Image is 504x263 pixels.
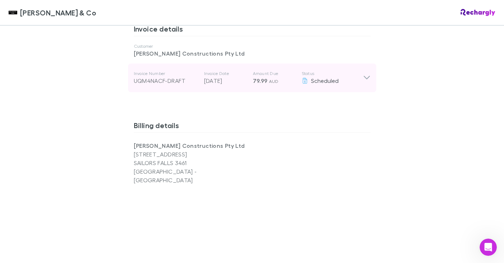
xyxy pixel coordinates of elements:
p: [STREET_ADDRESS] [134,150,252,159]
span: [PERSON_NAME] & Co [20,7,96,18]
p: Invoice Date [204,71,247,76]
span: Scheduled [311,77,339,84]
p: SAILORS FALLS 3461 [134,159,252,167]
p: [DATE] [204,76,247,85]
span: AUD [269,79,279,84]
p: [PERSON_NAME] Constructions Pty Ltd [134,49,371,58]
div: Invoice NumberUQM4NACF-DRAFTInvoice Date[DATE]Amount Due79.99 AUDStatusScheduled [128,64,376,92]
p: [GEOGRAPHIC_DATA] - [GEOGRAPHIC_DATA] [134,167,252,184]
h3: Billing details [134,121,371,132]
iframe: Intercom live chat [480,239,497,256]
img: Rechargly Logo [461,9,495,16]
p: Invoice Number [134,71,198,76]
p: [PERSON_NAME] Constructions Pty Ltd [134,141,252,150]
span: 79.99 [253,77,268,84]
p: Customer [134,43,371,49]
div: UQM4NACF-DRAFT [134,76,198,85]
p: Status [302,71,363,76]
img: Shaddock & Co's Logo [9,8,17,17]
p: Amount Due [253,71,296,76]
h3: Invoice details [134,24,371,36]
